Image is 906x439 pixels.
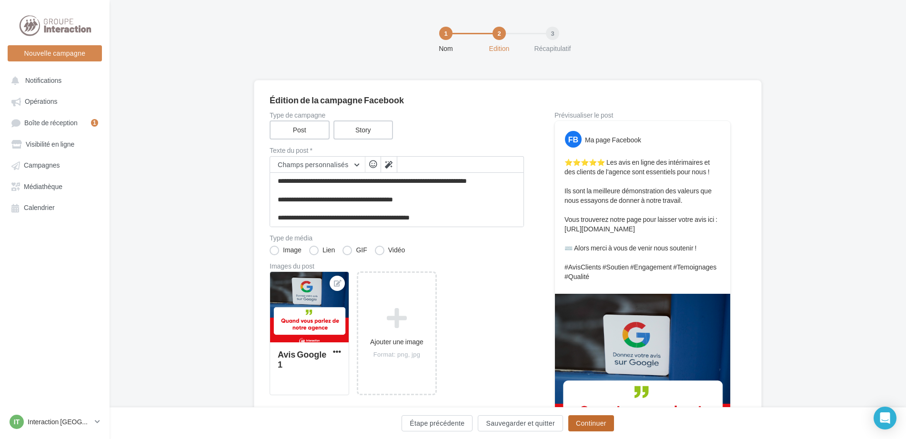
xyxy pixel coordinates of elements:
[6,71,100,89] button: Notifications
[26,140,74,148] span: Visibilité en ligne
[565,131,582,148] div: FB
[493,27,506,40] div: 2
[585,135,641,145] div: Ma page Facebook
[6,199,104,216] a: Calendrier
[270,246,302,255] label: Image
[270,112,524,119] label: Type de campagne
[14,417,20,427] span: IT
[342,246,367,255] label: GIF
[270,96,746,104] div: Édition de la campagne Facebook
[270,235,524,241] label: Type de média
[270,157,365,173] button: Champs personnalisés
[546,27,559,40] div: 3
[478,415,563,431] button: Sauvegarder et quitter
[564,158,721,281] p: ⭐️⭐️⭐️⭐️⭐️ Les avis en ligne des intérimaires et des clients de l'agence sont essentiels pour nou...
[24,161,60,170] span: Campagnes
[6,156,104,173] a: Campagnes
[25,98,57,106] span: Opérations
[8,45,102,61] button: Nouvelle campagne
[375,246,405,255] label: Vidéo
[270,147,524,154] label: Texte du post *
[333,120,393,140] label: Story
[469,44,530,53] div: Edition
[439,27,453,40] div: 1
[402,415,473,431] button: Étape précédente
[278,160,349,169] span: Champs personnalisés
[6,135,104,152] a: Visibilité en ligne
[91,119,98,127] div: 1
[522,44,583,53] div: Récapitulatif
[270,263,524,269] div: Images du post
[415,44,476,53] div: Nom
[270,120,330,140] label: Post
[6,178,104,195] a: Médiathèque
[309,246,335,255] label: Lien
[6,92,104,110] a: Opérations
[554,112,731,119] div: Prévisualiser le post
[6,114,104,131] a: Boîte de réception1
[568,415,614,431] button: Continuer
[24,204,55,212] span: Calendrier
[278,349,326,369] div: Avis Google 1
[28,417,91,427] p: Interaction [GEOGRAPHIC_DATA]
[874,407,896,429] div: Open Intercom Messenger
[8,413,102,431] a: IT Interaction [GEOGRAPHIC_DATA]
[24,182,62,190] span: Médiathèque
[25,76,61,84] span: Notifications
[24,119,78,127] span: Boîte de réception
